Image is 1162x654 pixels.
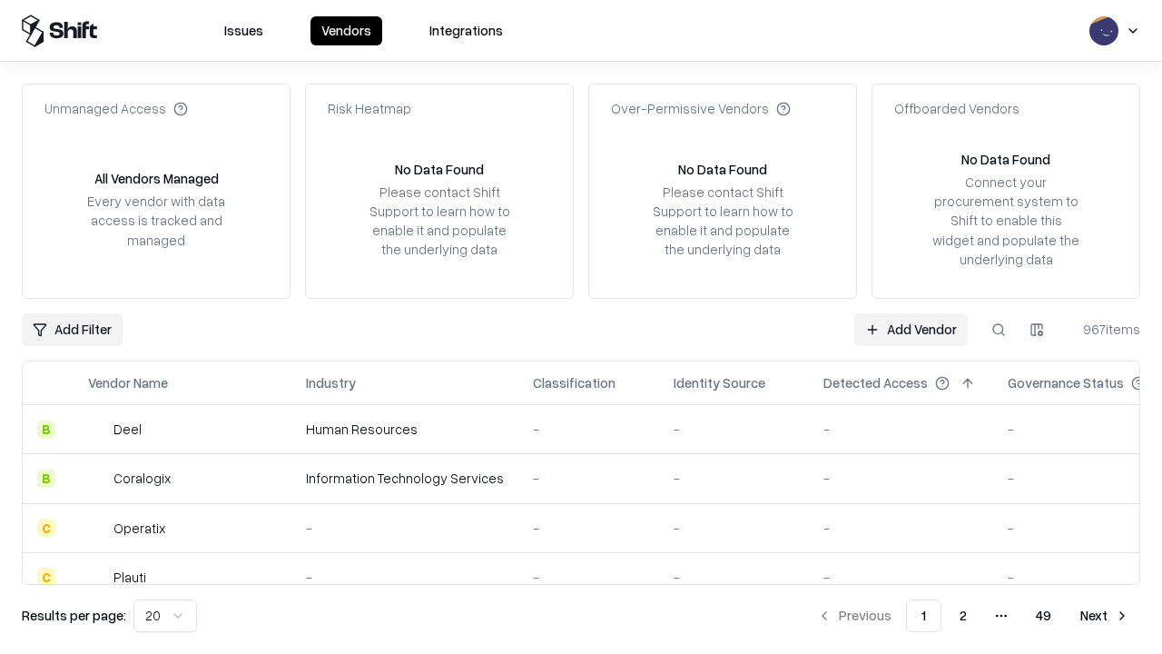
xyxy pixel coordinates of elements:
[37,519,55,537] div: C
[674,519,794,538] div: -
[823,469,979,488] div: -
[88,519,106,537] img: Operatix
[823,420,979,439] div: -
[37,568,55,586] div: C
[894,99,1019,118] div: Offboarded Vendors
[533,519,645,538] div: -
[533,373,615,392] div: Classification
[533,469,645,488] div: -
[961,150,1050,169] div: No Data Found
[81,192,231,249] div: Every vendor with data access is tracked and managed
[22,606,126,625] p: Results per page:
[306,373,356,392] div: Industry
[213,16,274,45] button: Issues
[37,421,55,439] div: B
[823,568,979,587] div: -
[674,469,794,488] div: -
[113,568,146,587] div: Plauti
[1021,599,1066,632] button: 49
[1068,320,1140,339] div: 967 items
[395,160,484,179] div: No Data Found
[854,313,968,346] a: Add Vendor
[647,183,798,260] div: Please contact Shift Support to learn how to enable it and populate the underlying data
[533,420,645,439] div: -
[945,599,981,632] button: 2
[306,420,504,439] div: Human Resources
[823,519,979,538] div: -
[306,469,504,488] div: Information Technology Services
[364,183,515,260] div: Please contact Shift Support to learn how to enable it and populate the underlying data
[931,173,1081,269] div: Connect your procurement system to Shift to enable this widget and populate the underlying data
[88,421,106,439] img: Deel
[310,16,382,45] button: Vendors
[806,599,1140,632] nav: pagination
[823,373,928,392] div: Detected Access
[674,373,765,392] div: Identity Source
[1069,599,1140,632] button: Next
[88,470,106,488] img: Coralogix
[611,99,791,118] div: Over-Permissive Vendors
[44,99,188,118] div: Unmanaged Access
[22,313,123,346] button: Add Filter
[906,599,941,632] button: 1
[533,568,645,587] div: -
[306,519,504,538] div: -
[88,568,106,586] img: Plauti
[88,373,168,392] div: Vendor Name
[94,169,219,188] div: All Vendors Managed
[419,16,514,45] button: Integrations
[306,568,504,587] div: -
[678,160,767,179] div: No Data Found
[674,568,794,587] div: -
[113,519,165,538] div: Operatix
[328,99,411,118] div: Risk Heatmap
[113,420,142,439] div: Deel
[37,470,55,488] div: B
[674,420,794,439] div: -
[113,469,171,488] div: Coralogix
[1008,373,1124,392] div: Governance Status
